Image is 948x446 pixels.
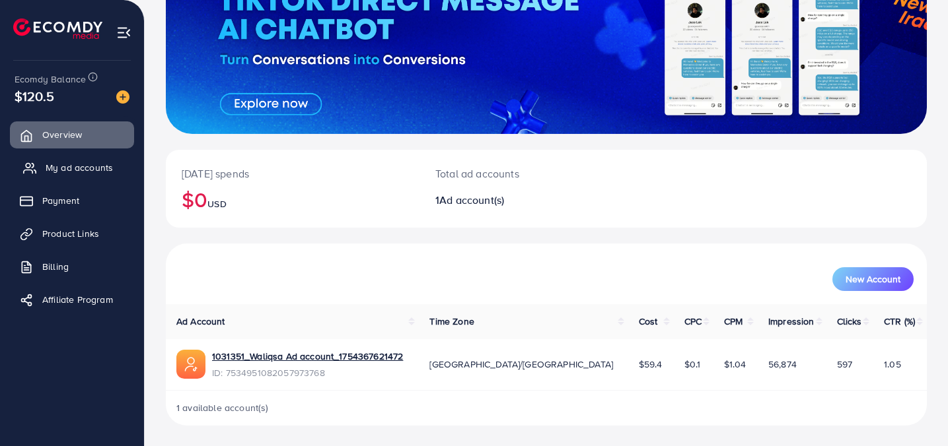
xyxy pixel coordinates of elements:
[724,358,747,371] span: $1.04
[10,253,134,280] a: Billing
[768,358,797,371] span: 56,874
[884,315,915,328] span: CTR (%)
[46,161,113,174] span: My ad accounts
[10,154,134,181] a: My ad accounts
[429,315,474,328] span: Time Zone
[439,193,504,207] span: Ad account(s)
[837,358,852,371] span: 597
[768,315,815,328] span: Impression
[435,166,594,181] p: Total ad accounts
[639,315,658,328] span: Cost
[212,366,403,379] span: ID: 7534951082057973768
[182,166,404,181] p: [DATE] spends
[42,227,99,240] span: Product Links
[42,293,113,306] span: Affiliate Program
[892,387,938,436] iframe: Chat
[212,350,403,363] a: 1031351_Waliqsa Ad account_1754367621472
[10,187,134,214] a: Payment
[176,401,269,414] span: 1 available account(s)
[182,187,404,212] h2: $0
[10,121,134,148] a: Overview
[42,128,82,141] span: Overview
[429,358,613,371] span: [GEOGRAPHIC_DATA]/[GEOGRAPHIC_DATA]
[13,18,102,39] img: logo
[684,315,702,328] span: CPC
[884,358,901,371] span: 1.05
[15,86,54,106] span: $120.5
[846,274,900,284] span: New Account
[435,194,594,207] h2: 1
[724,315,743,328] span: CPM
[10,220,134,247] a: Product Links
[10,286,134,313] a: Affiliate Program
[42,260,69,273] span: Billing
[116,90,129,104] img: image
[207,197,226,210] span: USD
[176,350,205,379] img: ic-ads-acc.e4c84228.svg
[639,358,663,371] span: $59.4
[832,267,914,291] button: New Account
[684,358,701,371] span: $0.1
[116,25,131,40] img: menu
[42,194,79,207] span: Payment
[176,315,225,328] span: Ad Account
[837,315,862,328] span: Clicks
[15,73,86,86] span: Ecomdy Balance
